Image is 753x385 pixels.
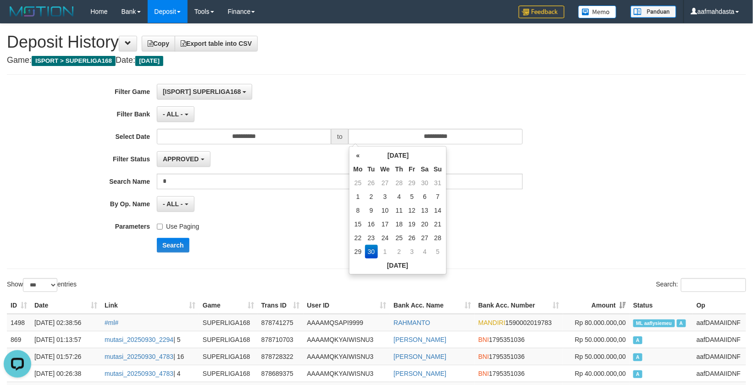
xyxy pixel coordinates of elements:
[105,370,173,377] a: mutasi_20250930_4783
[681,278,746,292] input: Search:
[304,348,390,365] td: AAAAMQKYAIWISNU3
[378,217,393,231] td: 17
[563,297,630,314] th: Amount: activate to sort column ascending
[633,353,642,361] span: Approved
[475,297,563,314] th: Bank Acc. Number: activate to sort column ascending
[163,200,183,208] span: - ALL -
[418,231,432,245] td: 27
[432,162,444,176] th: Su
[101,297,199,314] th: Link: activate to sort column ascending
[519,5,565,18] img: Feedback.jpg
[175,36,258,51] a: Export table into CSV
[575,370,626,377] span: Rp 40.000.000,00
[148,40,169,47] span: Copy
[633,370,642,378] span: Approved
[31,297,101,314] th: Date: activate to sort column ascending
[258,314,304,331] td: 878741275
[351,217,365,231] td: 15
[365,190,378,203] td: 2
[418,217,432,231] td: 20
[393,231,406,245] td: 25
[7,331,31,348] td: 869
[432,190,444,203] td: 7
[378,203,393,217] td: 10
[693,348,746,365] td: aafDAMAIIDNF
[4,4,31,31] button: Open LiveChat chat widget
[32,56,116,66] span: ISPORT > SUPERLIGA168
[304,297,390,314] th: User ID: activate to sort column ascending
[393,353,446,360] a: [PERSON_NAME]
[406,190,418,203] td: 5
[365,176,378,190] td: 26
[393,162,406,176] th: Th
[677,319,686,327] span: Approved
[578,5,617,18] img: Button%20Memo.svg
[304,314,390,331] td: AAAAMQSAPI9999
[31,331,101,348] td: [DATE] 01:13:57
[378,162,393,176] th: We
[365,245,378,258] td: 30
[163,88,241,95] span: [ISPORT] SUPERLIGA168
[378,190,393,203] td: 3
[393,190,406,203] td: 4
[351,203,365,217] td: 8
[304,365,390,382] td: AAAAMQKYAIWISNU3
[575,353,626,360] span: Rp 50.000.000,00
[7,33,746,51] h1: Deposit History
[157,238,189,253] button: Search
[105,319,118,326] a: #ml#
[157,224,163,230] input: Use Paging
[135,56,163,66] span: [DATE]
[365,162,378,176] th: Tu
[31,348,101,365] td: [DATE] 01:57:26
[432,203,444,217] td: 14
[351,190,365,203] td: 1
[432,245,444,258] td: 5
[258,365,304,382] td: 878689375
[304,331,390,348] td: AAAAMQKYAIWISNU3
[142,36,175,51] a: Copy
[365,217,378,231] td: 16
[432,176,444,190] td: 31
[693,314,746,331] td: aafDAMAIIDNF
[393,336,446,343] a: [PERSON_NAME]
[199,348,258,365] td: SUPERLIGA168
[7,278,77,292] label: Show entries
[157,106,194,122] button: - ALL -
[365,231,378,245] td: 23
[390,297,475,314] th: Bank Acc. Name: activate to sort column ascending
[351,148,365,162] th: «
[7,5,77,18] img: MOTION_logo.png
[418,245,432,258] td: 4
[393,245,406,258] td: 2
[7,314,31,331] td: 1498
[351,162,365,176] th: Mo
[393,176,406,190] td: 28
[693,365,746,382] td: aafDAMAIIDNF
[475,365,563,382] td: 1795351036
[157,84,252,99] button: [ISPORT] SUPERLIGA168
[406,231,418,245] td: 26
[631,5,676,18] img: panduan.png
[633,319,675,327] span: Manually Linked by aaflysiemeu
[656,278,746,292] label: Search:
[331,129,349,144] span: to
[105,353,173,360] a: mutasi_20250930_4783
[157,151,210,167] button: APPROVED
[7,297,31,314] th: ID: activate to sort column ascending
[406,203,418,217] td: 12
[393,319,430,326] a: RAHMANTO
[199,331,258,348] td: SUPERLIGA168
[406,176,418,190] td: 29
[406,217,418,231] td: 19
[575,319,626,326] span: Rp 80.000.000,00
[351,245,365,258] td: 29
[406,162,418,176] th: Fr
[378,176,393,190] td: 27
[163,110,183,118] span: - ALL -
[351,176,365,190] td: 25
[432,231,444,245] td: 28
[199,297,258,314] th: Game: activate to sort column ascending
[630,297,693,314] th: Status
[181,40,252,47] span: Export table into CSV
